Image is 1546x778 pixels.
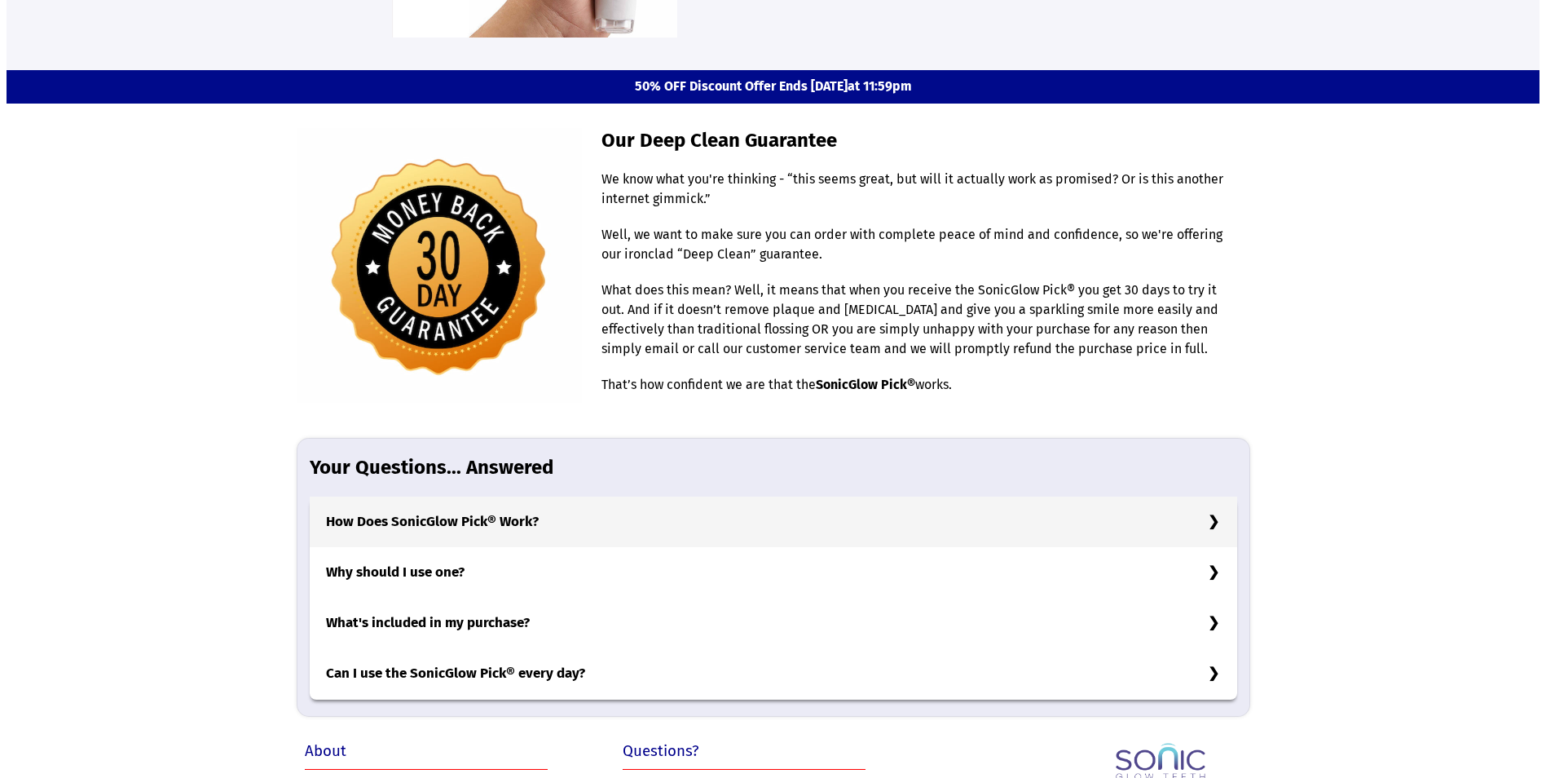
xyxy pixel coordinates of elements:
p: Well, we want to make sure you can order with complete peace of mind and confidence, so we're off... [601,225,1234,281]
p: 50% OFF Discount Offer Ends [DATE] [297,78,1250,95]
h1: Your Questions... Answered [310,455,1237,497]
h3: Questions? [623,741,924,769]
p: That’s how confident we are that the works. [601,375,1234,411]
h3: Can I use the SonicGlow Pick® every day? [310,648,1237,699]
p: What does this mean? Well, it means that when you receive the SonicGlow Pick® you get 30 days to ... [601,281,1234,375]
h3: About [305,741,606,769]
b: at 11:59pm [848,78,912,94]
h1: Our Deep Clean Guarantee [601,128,1234,170]
h3: How Does SonicGlow Pick® Work? [310,497,1237,547]
h3: Why should I use one? [310,547,1237,598]
p: We know what you're thinking - “this seems great, but will it actually work as promised? Or is th... [601,170,1234,225]
b: SonicGlow Pick® [816,377,915,392]
h3: What's included in my purchase? [310,598,1237,648]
